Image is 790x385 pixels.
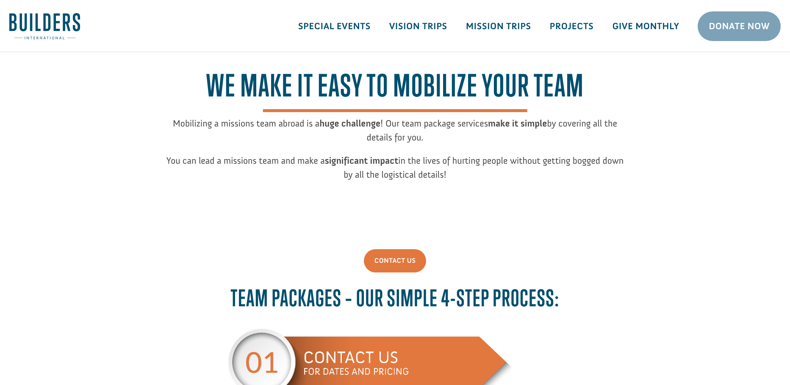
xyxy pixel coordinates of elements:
[488,118,547,129] strong: make it simple
[9,13,80,39] img: Builders International
[166,155,624,180] span: You can lead a missions team and make a in the lives of hurting people without getting bogged dow...
[380,14,457,38] a: Vision Trips
[541,14,603,38] a: Projects
[457,14,541,38] a: Mission Trips
[319,118,380,129] strong: huge challenge
[364,249,426,272] a: Contact Us
[289,14,380,38] a: Special Events
[166,116,624,154] p: Mobilizing a missions team abroad is a ! Our team package services by covering all the details fo...
[230,284,559,311] span: Team Packages – Our simple 4-step process:
[698,11,781,41] a: Donate Now
[206,68,584,112] span: We make it easy to mobilize your team
[325,155,399,166] strong: significant impact
[603,14,688,38] a: Give Monthly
